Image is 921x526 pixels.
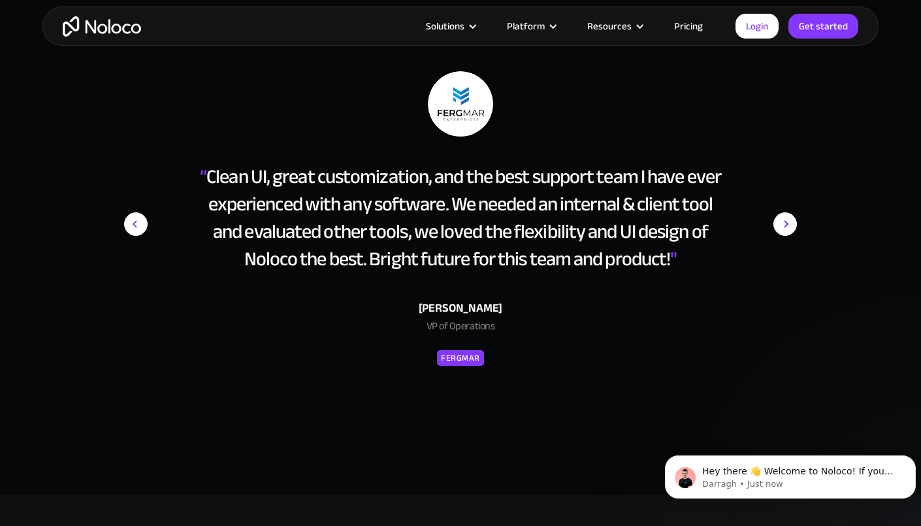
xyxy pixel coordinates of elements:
[491,18,571,35] div: Platform
[63,16,141,37] a: home
[124,71,797,423] div: carousel
[410,18,491,35] div: Solutions
[193,318,728,340] div: VP of Operations
[507,18,545,35] div: Platform
[200,158,206,195] span: “
[788,14,858,39] a: Get started
[124,71,797,368] div: 3 of 15
[571,18,658,35] div: Resources
[735,14,779,39] a: Login
[193,163,728,272] div: Clean UI, great customization, and the best support team I have ever experienced with any softwar...
[660,428,921,519] iframe: Intercom notifications message
[658,18,719,35] a: Pricing
[441,350,480,366] div: Fergmar
[193,299,728,318] div: [PERSON_NAME]
[670,240,677,277] span: "
[745,71,797,423] div: next slide
[124,71,176,423] div: previous slide
[587,18,632,35] div: Resources
[426,18,464,35] div: Solutions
